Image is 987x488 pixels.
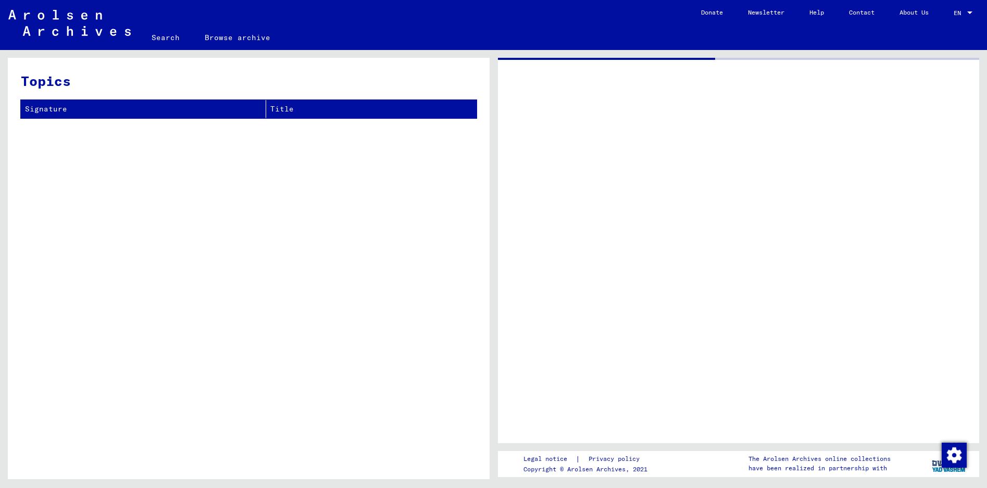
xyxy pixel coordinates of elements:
p: have been realized in partnership with [748,464,891,473]
img: Arolsen_neg.svg [8,10,131,36]
a: Browse archive [192,25,283,50]
h3: Topics [21,71,476,91]
img: Change consent [942,443,967,468]
th: Title [266,100,476,118]
a: Legal notice [523,454,576,465]
a: Search [139,25,192,50]
div: | [523,454,652,465]
span: EN [954,9,965,17]
p: The Arolsen Archives online collections [748,454,891,464]
img: yv_logo.png [930,451,969,477]
a: Privacy policy [580,454,652,465]
th: Signature [21,100,266,118]
p: Copyright © Arolsen Archives, 2021 [523,465,652,474]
